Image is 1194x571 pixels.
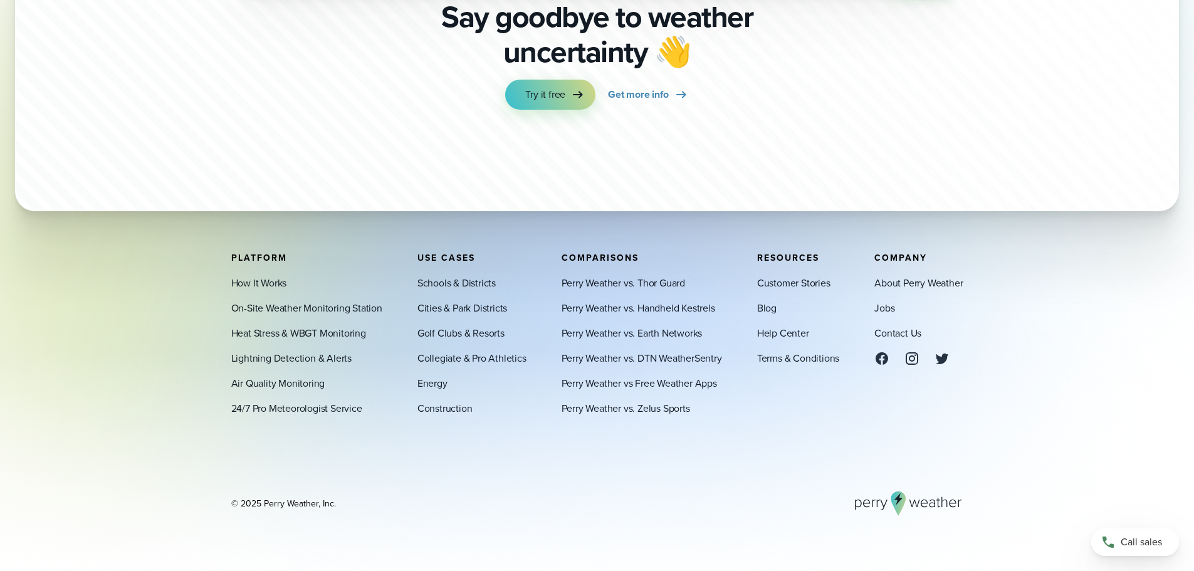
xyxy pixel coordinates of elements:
div: © 2025 Perry Weather, Inc. [231,497,336,510]
a: On-Site Weather Monitoring Station [231,300,382,315]
span: Call sales [1121,535,1162,550]
a: Get more info [608,80,688,110]
span: Resources [757,251,819,264]
span: Company [874,251,927,264]
a: Lightning Detection & Alerts [231,350,352,365]
span: Try it free [525,87,565,102]
a: Perry Weather vs. DTN WeatherSentry [562,350,722,365]
a: 24/7 Pro Meteorologist Service [231,401,362,416]
a: Try it free [505,80,595,110]
a: How It Works [231,275,287,290]
span: Platform [231,251,287,264]
a: Air Quality Monitoring [231,375,325,390]
a: Jobs [874,300,894,315]
a: Construction [417,401,473,416]
a: Blog [757,300,777,315]
a: Perry Weather vs. Earth Networks [562,325,703,340]
a: Perry Weather vs. Thor Guard [562,275,685,290]
a: Perry Weather vs Free Weather Apps [562,375,717,390]
a: Energy [417,375,448,390]
a: Heat Stress & WBGT Monitoring [231,325,366,340]
span: Comparisons [562,251,639,264]
a: Golf Clubs & Resorts [417,325,505,340]
span: Get more info [608,87,668,102]
a: Call sales [1091,528,1179,556]
a: Help Center [757,325,809,340]
a: Collegiate & Pro Athletics [417,350,526,365]
a: Perry Weather vs. Zelus Sports [562,401,690,416]
a: Terms & Conditions [757,350,839,365]
a: About Perry Weather [874,275,963,290]
a: Perry Weather vs. Handheld Kestrels [562,300,715,315]
span: Use Cases [417,251,475,264]
a: Contact Us [874,325,921,340]
a: Customer Stories [757,275,830,290]
a: Schools & Districts [417,275,496,290]
a: Cities & Park Districts [417,300,507,315]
